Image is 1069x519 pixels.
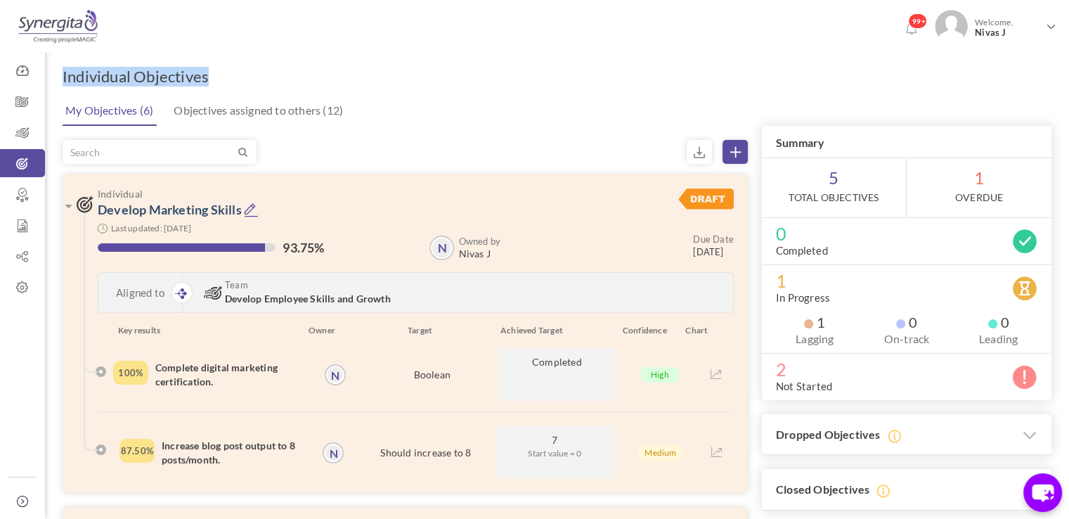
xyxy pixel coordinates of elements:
[929,4,1062,46] a: Photo Welcome,Nivas J
[935,10,968,43] img: Photo
[283,241,324,255] label: 93.75%
[678,323,732,338] div: Chart
[504,447,607,460] span: Start value = 0
[907,158,1051,217] span: 1
[896,315,917,329] span: 0
[431,237,453,259] a: N
[776,243,828,257] label: Completed
[119,439,155,463] div: Completed Percentage
[908,13,927,29] span: 99+
[641,367,679,383] span: High
[776,362,1037,376] span: 2
[363,426,488,479] div: Should increase to 8
[975,27,1041,38] span: Nivas J
[170,96,346,124] a: Objectives assigned to others (12)
[346,323,479,338] div: Target
[504,433,607,447] span: 7
[498,348,615,401] p: Completed
[98,202,242,217] a: Develop Marketing Skills
[804,315,825,329] span: 1
[300,323,346,338] div: Owner
[326,366,344,384] a: N
[244,202,259,219] a: Edit Objective
[789,191,879,205] label: Total Objectives
[868,332,946,346] label: On-track
[225,293,391,305] span: Develop Employee Skills and Growth
[762,469,1051,511] h3: Closed Objectives
[458,248,500,259] span: Nivas J
[324,444,342,462] a: N
[776,274,1037,288] span: 1
[479,323,612,338] div: Achieved Target
[1023,473,1062,512] button: chat-button
[776,226,1037,241] span: 0
[370,348,495,401] div: Boolean
[687,140,712,164] small: Export
[693,233,734,258] small: [DATE]
[108,323,300,338] div: Key results
[98,273,183,312] div: Aligned to
[723,140,748,164] a: Create Objective
[612,323,678,338] div: Confidence
[98,188,614,199] span: Individual
[16,9,100,44] img: Logo
[762,158,906,217] span: 5
[62,96,157,126] a: My Objectives (6)
[162,439,322,467] h4: Increase blog post output to 8 posts/month.
[776,379,832,393] label: Not Started
[111,223,191,233] small: Last updated: [DATE]
[225,280,614,290] span: Team
[762,414,1051,456] h3: Dropped Objectives
[155,361,321,389] h4: Complete digital marketing certification.
[458,236,500,247] b: Owned by
[762,126,1051,158] h3: Summary
[955,191,1003,205] label: OverDue
[63,141,235,163] input: Search
[63,67,209,86] h1: Individual Objectives
[776,290,830,305] label: In Progress
[968,10,1044,45] span: Welcome,
[776,332,854,346] label: Lagging
[988,315,1009,329] span: 0
[959,332,1037,346] label: Leading
[113,361,148,385] div: Completed Percentage
[693,233,734,245] small: Due Date
[678,188,733,210] img: DraftStatus.svg
[900,18,922,41] a: Notifications
[638,444,683,461] span: Medium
